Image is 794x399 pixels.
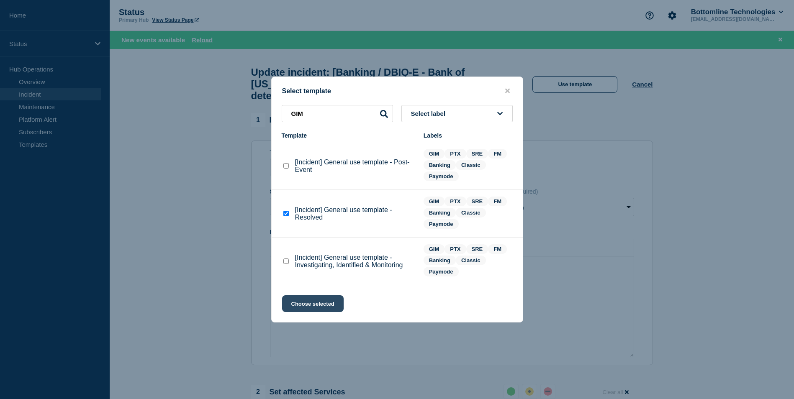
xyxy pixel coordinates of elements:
input: [Incident] General use template - Investigating, Identified & Monitoring checkbox [283,258,289,264]
span: Paymode [424,219,459,229]
span: SRE [466,197,488,206]
div: Labels [424,132,513,139]
span: FM [488,197,507,206]
span: Banking [424,256,456,265]
span: Paymode [424,171,459,181]
div: Template [282,132,415,139]
input: [Incident] General use template - Resolved checkbox [283,211,289,216]
span: Classic [456,160,486,170]
p: [Incident] General use template - Investigating, Identified & Monitoring [295,254,415,269]
button: close button [503,87,512,95]
span: Banking [424,208,456,217]
span: FM [488,149,507,159]
span: FM [488,244,507,254]
span: PTX [445,244,466,254]
span: SRE [466,244,488,254]
span: Classic [456,208,486,217]
span: PTX [445,197,466,206]
span: Banking [424,160,456,170]
span: SRE [466,149,488,159]
span: GIM [424,149,445,159]
p: [Incident] General use template - Post-Event [295,159,415,174]
span: GIM [424,197,445,206]
span: Paymode [424,267,459,276]
span: Classic [456,256,486,265]
div: Select template [272,87,523,95]
button: Choose selected [282,295,344,312]
button: Select label [401,105,513,122]
input: Search templates & labels [282,105,393,122]
input: [Incident] General use template - Post-Event checkbox [283,163,289,169]
span: GIM [424,244,445,254]
span: PTX [445,149,466,159]
span: Select label [411,110,449,117]
p: [Incident] General use template - Resolved [295,206,415,221]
